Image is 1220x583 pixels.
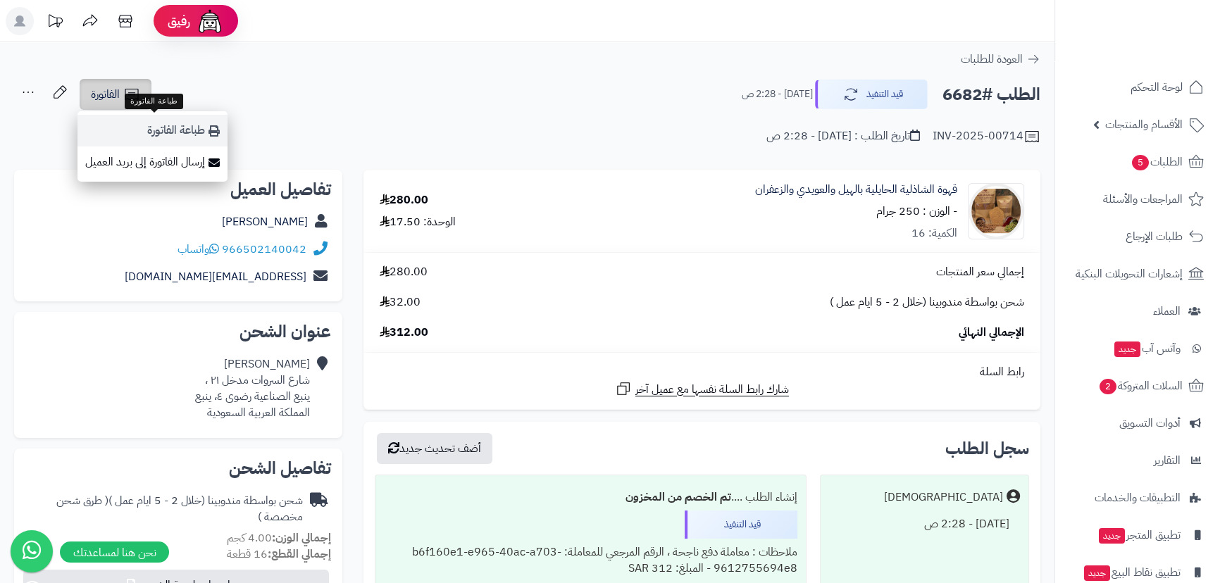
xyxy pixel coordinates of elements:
span: ( طرق شحن مخصصة ) [56,492,303,525]
span: العملاء [1153,301,1181,321]
strong: إجمالي القطع: [268,546,331,563]
div: [DEMOGRAPHIC_DATA] [884,489,1003,506]
img: ai-face.png [196,7,224,35]
a: طباعة الفاتورة [77,115,228,146]
div: قيد التنفيذ [685,510,797,539]
span: العودة للطلبات [961,51,1023,68]
span: الفاتورة [91,86,120,103]
a: شارك رابط السلة نفسها مع عميل آخر [615,380,789,398]
span: جديد [1114,341,1140,357]
h3: سجل الطلب [945,440,1029,457]
span: تطبيق نقاط البيع [1083,563,1181,582]
span: جديد [1099,528,1125,544]
img: logo-2.png [1124,37,1207,67]
strong: إجمالي الوزن: [272,529,331,546]
a: [EMAIL_ADDRESS][DOMAIN_NAME] [125,268,306,285]
a: قهوة الشاذلية الحايلية بالهيل والعويدي والزعفران [755,182,957,198]
div: [DATE] - 2:28 ص [829,510,1020,538]
span: 2 [1100,379,1116,394]
a: واتساب [178,241,219,258]
span: شحن بواسطة مندوبينا (خلال 2 - 5 ايام عمل ) [830,294,1024,311]
a: العودة للطلبات [961,51,1040,68]
small: 16 قطعة [227,546,331,563]
a: المراجعات والأسئلة [1064,182,1212,216]
a: 966502140042 [222,241,306,258]
a: إشعارات التحويلات البنكية [1064,257,1212,291]
a: إرسال الفاتورة إلى بريد العميل [77,146,228,178]
a: [PERSON_NAME] [222,213,308,230]
div: الوحدة: 17.50 [380,214,456,230]
span: 280.00 [380,264,428,280]
small: 4.00 كجم [227,529,331,546]
span: إشعارات التحويلات البنكية [1076,264,1183,284]
span: طلبات الإرجاع [1126,227,1183,246]
span: شارك رابط السلة نفسها مع عميل آخر [635,382,789,398]
a: أدوات التسويق [1064,406,1212,440]
h2: الطلب #6682 [942,80,1040,109]
div: طباعة الفاتورة [125,94,182,109]
div: 280.00 [380,192,428,208]
span: 5 [1132,155,1149,170]
div: INV-2025-00714 [933,128,1040,145]
span: لوحة التحكم [1131,77,1183,97]
h2: تفاصيل الشحن [25,460,331,477]
a: طلبات الإرجاع [1064,220,1212,253]
button: أضف تحديث جديد [377,433,492,464]
a: تطبيق المتجرجديد [1064,518,1212,552]
a: السلات المتروكة2 [1064,369,1212,403]
h2: عنوان الشحن [25,323,331,340]
span: التقارير [1154,451,1181,470]
a: العملاء [1064,294,1212,328]
span: رفيق [168,13,190,30]
div: تاريخ الطلب : [DATE] - 2:28 ص [766,128,920,144]
span: السلات المتروكة [1098,376,1183,396]
span: الإجمالي النهائي [959,325,1024,341]
small: - الوزن : 250 جرام [876,203,957,220]
span: وآتس آب [1113,339,1181,358]
img: 1704009880-WhatsApp%20Image%202023-12-31%20at%209.42.12%20AM%20(1)-90x90.jpeg [969,183,1023,239]
span: جديد [1084,565,1110,581]
span: التطبيقات والخدمات [1095,488,1181,508]
small: [DATE] - 2:28 ص [742,87,813,101]
a: تحديثات المنصة [37,7,73,39]
span: 32.00 [380,294,421,311]
div: شحن بواسطة مندوبينا (خلال 2 - 5 ايام عمل ) [25,493,303,525]
span: الأقسام والمنتجات [1105,115,1183,134]
a: لوحة التحكم [1064,70,1212,104]
a: التطبيقات والخدمات [1064,481,1212,515]
span: تطبيق المتجر [1097,525,1181,545]
a: الفاتورة [80,79,151,110]
span: الطلبات [1131,152,1183,172]
span: أدوات التسويق [1119,413,1181,433]
h2: تفاصيل العميل [25,181,331,198]
span: إجمالي سعر المنتجات [936,264,1024,280]
div: ملاحظات : معاملة دفع ناجحة ، الرقم المرجعي للمعاملة: b6f160e1-e965-40ac-a703-9612755694e8 - المبل... [384,539,797,582]
a: التقارير [1064,444,1212,477]
span: المراجعات والأسئلة [1103,189,1183,209]
b: تم الخصم من المخزون [625,489,731,506]
a: وآتس آبجديد [1064,332,1212,365]
a: الطلبات5 [1064,145,1212,179]
div: [PERSON_NAME] شارع السروات مدخل ٢١ ، ينبع الصناعية رضوى ٤، ينبع المملكة العربية السعودية [195,356,310,420]
button: قيد التنفيذ [815,80,928,109]
div: الكمية: 16 [911,225,957,242]
div: رابط السلة [369,364,1035,380]
div: إنشاء الطلب .... [384,484,797,511]
span: 312.00 [380,325,428,341]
